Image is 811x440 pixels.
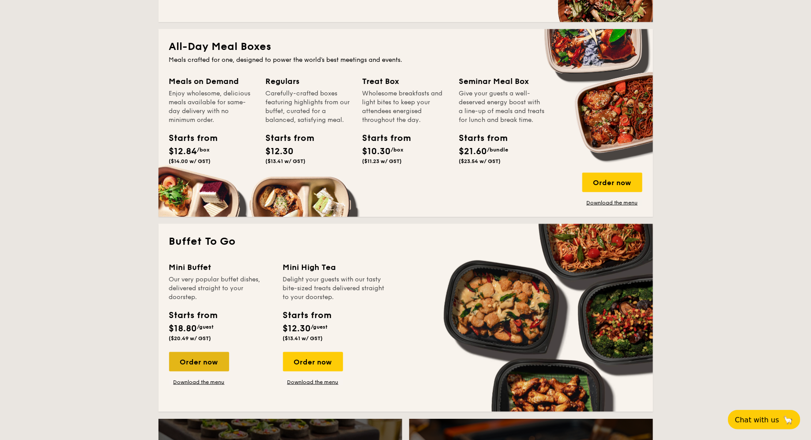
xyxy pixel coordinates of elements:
[169,275,272,302] div: Our very popular buffet dishes, delivered straight to your doorstep.
[283,275,386,302] div: Delight your guests with our tasty bite-sized treats delivered straight to your doorstep.
[735,416,779,424] span: Chat with us
[459,146,487,157] span: $21.60
[169,335,211,341] span: ($20.49 w/ GST)
[266,75,352,87] div: Regulars
[487,147,509,153] span: /bundle
[283,323,311,334] span: $12.30
[169,235,642,249] h2: Buffet To Go
[459,89,545,125] div: Give your guests a well-deserved energy boost with a line-up of meals and treats for lunch and br...
[169,75,255,87] div: Meals on Demand
[266,132,306,145] div: Starts from
[169,309,217,322] div: Starts from
[169,352,229,372] div: Order now
[362,146,391,157] span: $10.30
[311,324,328,330] span: /guest
[459,132,499,145] div: Starts from
[783,415,793,425] span: 🦙
[169,379,229,386] a: Download the menu
[582,199,642,206] a: Download the menu
[582,173,642,192] div: Order now
[283,261,386,273] div: Mini High Tea
[266,89,352,125] div: Carefully-crafted boxes featuring highlights from our buffet, curated for a balanced, satisfying ...
[391,147,404,153] span: /box
[169,89,255,125] div: Enjoy wholesome, delicious meals available for same-day delivery with no minimum order.
[362,75,449,87] div: Treat Box
[169,323,197,334] span: $18.80
[459,158,501,164] span: ($23.54 w/ GST)
[728,410,800,429] button: Chat with us🦙
[266,158,306,164] span: ($13.41 w/ GST)
[362,158,402,164] span: ($11.23 w/ GST)
[459,75,545,87] div: Seminar Meal Box
[169,261,272,273] div: Mini Buffet
[283,352,343,372] div: Order now
[169,146,197,157] span: $12.84
[266,146,294,157] span: $12.30
[169,40,642,54] h2: All-Day Meal Boxes
[197,324,214,330] span: /guest
[169,132,209,145] div: Starts from
[283,309,331,322] div: Starts from
[283,379,343,386] a: Download the menu
[169,56,642,64] div: Meals crafted for one, designed to power the world's best meetings and events.
[362,132,402,145] div: Starts from
[362,89,449,125] div: Wholesome breakfasts and light bites to keep your attendees energised throughout the day.
[169,158,211,164] span: ($14.00 w/ GST)
[283,335,323,341] span: ($13.41 w/ GST)
[197,147,210,153] span: /box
